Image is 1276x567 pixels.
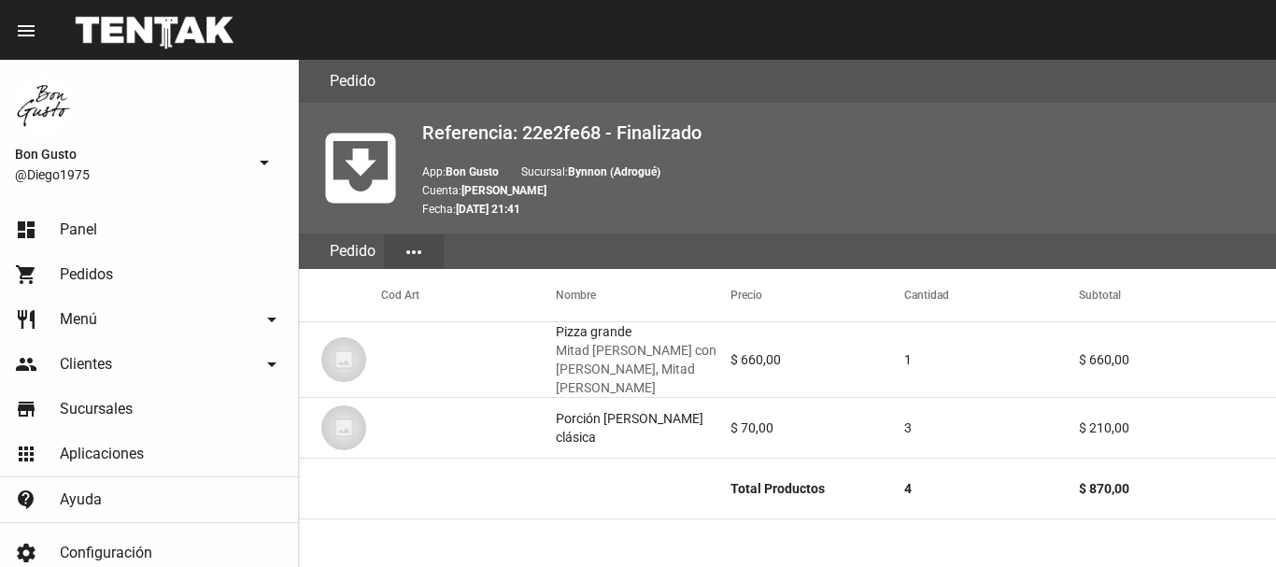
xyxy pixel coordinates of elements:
mat-icon: arrow_drop_down [261,353,283,376]
span: Clientes [60,355,112,374]
mat-header-cell: Cod Art [381,269,556,321]
p: App: Sucursal: [422,163,1261,181]
span: Pedidos [60,265,113,284]
mat-cell: $ 660,00 [1079,330,1276,390]
mat-cell: $ 70,00 [730,398,905,458]
mat-header-cell: Subtotal [1079,269,1276,321]
b: [PERSON_NAME] [461,184,546,197]
mat-icon: shopping_cart [15,263,37,286]
b: Bon Gusto [446,165,499,178]
mat-cell: 1 [904,330,1079,390]
div: Pizza grande [556,322,730,397]
mat-icon: move_to_inbox [314,121,407,215]
h2: Referencia: 22e2fe68 - Finalizado [422,118,1261,148]
span: Mitad [PERSON_NAME] con [PERSON_NAME], Mitad [PERSON_NAME] [556,341,730,397]
mat-cell: Total Productos [730,459,905,518]
mat-icon: apps [15,443,37,465]
mat-icon: dashboard [15,219,37,241]
span: Configuración [60,544,152,562]
mat-icon: menu [15,20,37,42]
mat-cell: 3 [904,398,1079,458]
span: Bon Gusto [15,143,246,165]
span: Panel [60,220,97,239]
mat-cell: $ 870,00 [1079,459,1276,518]
img: 07c47add-75b0-4ce5-9aba-194f44787723.jpg [321,337,366,382]
mat-cell: $ 660,00 [730,330,905,390]
img: 07c47add-75b0-4ce5-9aba-194f44787723.jpg [321,405,366,450]
mat-icon: arrow_drop_down [253,151,276,174]
p: Fecha: [422,200,1261,219]
b: Bynnon (Adrogué) [568,165,660,178]
div: Pedido [321,234,384,269]
mat-header-cell: Cantidad [904,269,1079,321]
mat-icon: store [15,398,37,420]
mat-icon: restaurant [15,308,37,331]
mat-header-cell: Precio [730,269,905,321]
mat-icon: more_horiz [403,241,425,263]
mat-icon: settings [15,542,37,564]
div: Porción [PERSON_NAME] clásica [556,409,730,447]
mat-cell: 4 [904,459,1079,518]
b: [DATE] 21:41 [456,203,520,216]
p: Cuenta: [422,181,1261,200]
span: Sucursales [60,400,133,418]
mat-cell: $ 210,00 [1079,398,1276,458]
h3: Pedido [330,68,376,94]
span: Menú [60,310,97,329]
iframe: chat widget [1198,492,1257,548]
mat-icon: arrow_drop_down [261,308,283,331]
mat-icon: contact_support [15,489,37,511]
span: @Diego1975 [15,165,246,184]
mat-header-cell: Nombre [556,269,730,321]
span: Aplicaciones [60,445,144,463]
img: 8570adf9-ca52-4367-b116-ae09c64cf26e.jpg [15,75,75,135]
mat-icon: people [15,353,37,376]
span: Ayuda [60,490,102,509]
button: Elegir sección [384,234,444,268]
